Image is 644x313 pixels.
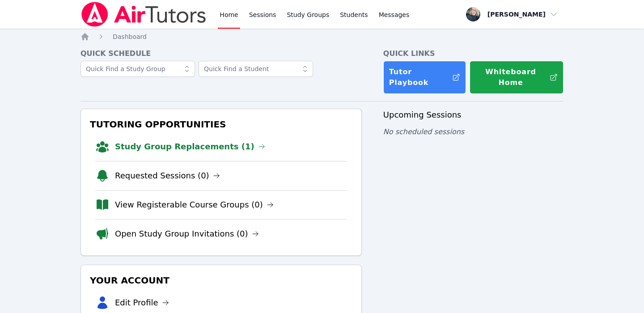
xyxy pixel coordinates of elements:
h4: Quick Links [383,48,563,59]
span: Messages [379,10,410,19]
img: Air Tutors [80,2,207,27]
h3: Your Account [88,272,354,288]
a: Edit Profile [115,296,169,309]
a: Dashboard [113,32,147,41]
span: Dashboard [113,33,147,40]
input: Quick Find a Study Group [80,61,195,77]
a: View Registerable Course Groups (0) [115,199,274,211]
a: Open Study Group Invitations (0) [115,228,259,240]
a: Requested Sessions (0) [115,169,220,182]
h3: Upcoming Sessions [383,109,563,121]
button: Whiteboard Home [470,61,563,94]
input: Quick Find a Student [199,61,313,77]
h4: Quick Schedule [80,48,362,59]
h3: Tutoring Opportunities [88,116,354,132]
a: Tutor Playbook [383,61,466,94]
a: Study Group Replacements (1) [115,140,265,153]
span: No scheduled sessions [383,127,464,136]
nav: Breadcrumb [80,32,563,41]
